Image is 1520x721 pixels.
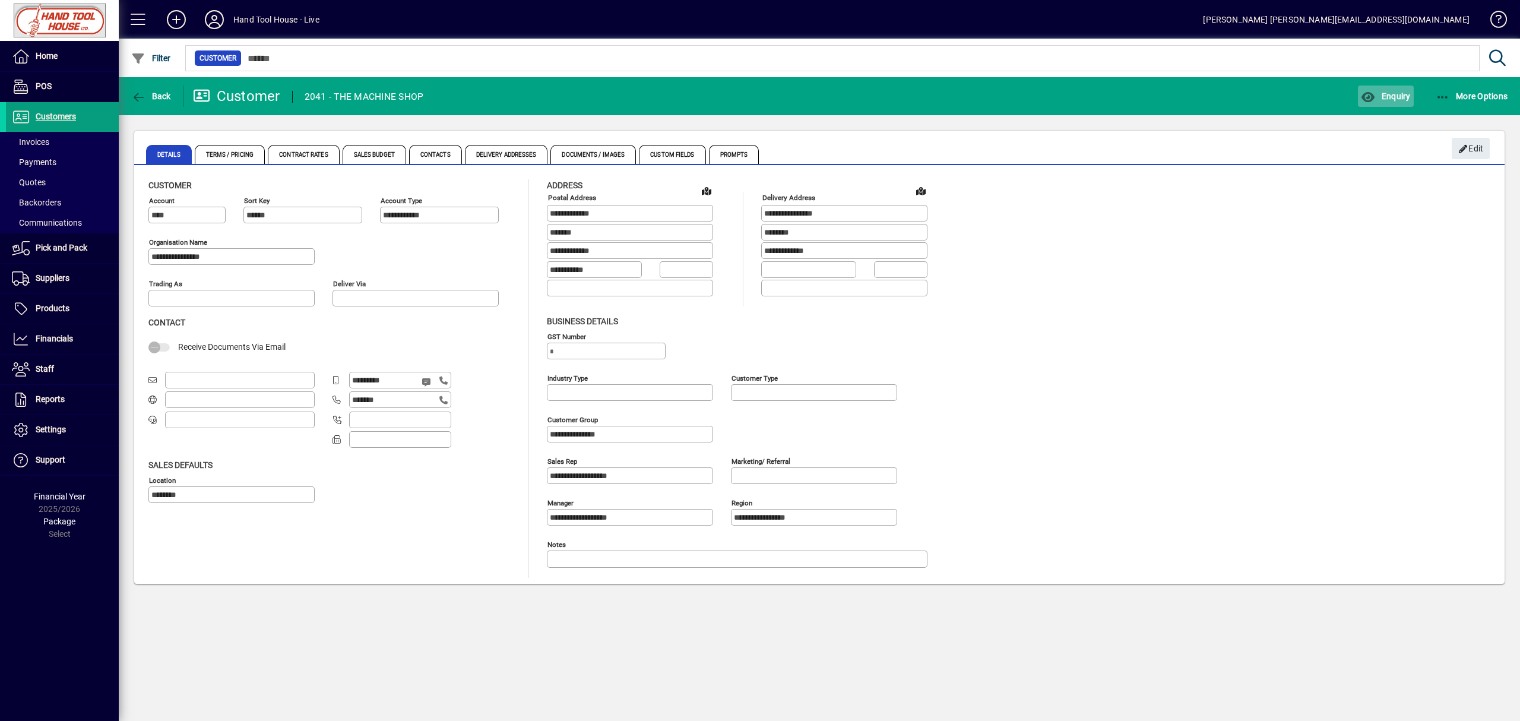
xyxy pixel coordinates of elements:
[233,10,319,29] div: Hand Tool House - Live
[128,48,174,69] button: Filter
[1433,86,1511,107] button: More Options
[413,368,442,396] button: Send SMS
[6,172,119,192] a: Quotes
[6,132,119,152] a: Invoices
[128,86,174,107] button: Back
[195,9,233,30] button: Profile
[36,334,73,343] span: Financials
[697,181,716,200] a: View on map
[1481,2,1505,41] a: Knowledge Base
[195,145,265,164] span: Terms / Pricing
[131,91,171,101] span: Back
[547,457,577,465] mat-label: Sales rep
[547,374,588,382] mat-label: Industry type
[6,294,119,324] a: Products
[43,517,75,526] span: Package
[547,498,574,507] mat-label: Manager
[409,145,462,164] span: Contacts
[244,197,270,205] mat-label: Sort key
[12,178,46,187] span: Quotes
[199,52,236,64] span: Customer
[36,243,87,252] span: Pick and Pack
[547,540,566,548] mat-label: Notes
[547,317,618,326] span: Business details
[6,415,119,445] a: Settings
[731,457,790,465] mat-label: Marketing/ Referral
[6,42,119,71] a: Home
[178,342,286,352] span: Receive Documents Via Email
[1358,86,1413,107] button: Enquiry
[709,145,759,164] span: Prompts
[36,455,65,464] span: Support
[547,181,582,190] span: Address
[381,197,422,205] mat-label: Account Type
[157,9,195,30] button: Add
[36,81,52,91] span: POS
[6,324,119,354] a: Financials
[12,198,61,207] span: Backorders
[119,86,184,107] app-page-header-button: Back
[343,145,406,164] span: Sales Budget
[36,364,54,374] span: Staff
[6,445,119,475] a: Support
[36,273,69,283] span: Suppliers
[6,213,119,233] a: Communications
[911,181,930,200] a: View on map
[1452,138,1490,159] button: Edit
[333,280,366,288] mat-label: Deliver via
[36,394,65,404] span: Reports
[1458,139,1484,159] span: Edit
[12,157,56,167] span: Payments
[149,280,182,288] mat-label: Trading as
[6,355,119,384] a: Staff
[1361,91,1410,101] span: Enquiry
[149,238,207,246] mat-label: Organisation name
[146,145,192,164] span: Details
[731,374,778,382] mat-label: Customer type
[148,181,192,190] span: Customer
[1203,10,1470,29] div: [PERSON_NAME] [PERSON_NAME][EMAIL_ADDRESS][DOMAIN_NAME]
[149,197,175,205] mat-label: Account
[12,137,49,147] span: Invoices
[465,145,548,164] span: Delivery Addresses
[550,145,636,164] span: Documents / Images
[6,192,119,213] a: Backorders
[34,492,85,501] span: Financial Year
[547,415,598,423] mat-label: Customer group
[193,87,280,106] div: Customer
[131,53,171,63] span: Filter
[148,318,185,327] span: Contact
[305,87,424,106] div: 2041 - THE MACHINE SHOP
[547,332,586,340] mat-label: GST Number
[6,152,119,172] a: Payments
[36,303,69,313] span: Products
[6,233,119,263] a: Pick and Pack
[731,498,752,507] mat-label: Region
[36,425,66,434] span: Settings
[36,51,58,61] span: Home
[268,145,339,164] span: Contract Rates
[1436,91,1508,101] span: More Options
[36,112,76,121] span: Customers
[149,476,176,484] mat-label: Location
[6,385,119,415] a: Reports
[6,264,119,293] a: Suppliers
[12,218,82,227] span: Communications
[6,72,119,102] a: POS
[639,145,705,164] span: Custom Fields
[148,460,213,470] span: Sales defaults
